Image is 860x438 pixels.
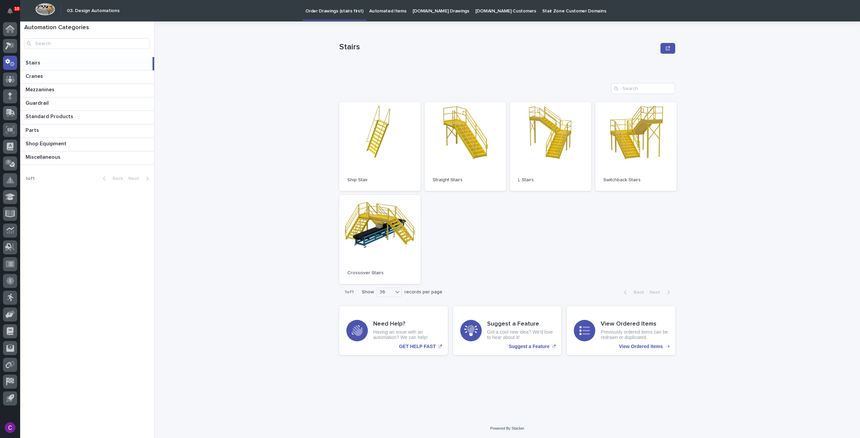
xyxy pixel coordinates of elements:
[510,102,591,191] a: L Stairs
[20,111,154,124] a: Standard ProductsStandard Products
[20,84,154,97] a: MezzaninesMezzanines
[24,24,150,32] h1: Automation Categories
[509,344,549,349] p: Suggest a Feature
[601,321,668,328] h3: View Ordered Items
[109,176,123,181] span: Back
[518,177,583,183] p: L Stairs
[339,102,421,191] a: Ship Stair
[647,289,675,295] button: Next
[619,344,663,349] p: View Ordered Items
[339,284,359,300] p: 1 of 1
[347,270,413,276] p: Crossover Stairs
[362,289,374,295] p: Show
[20,125,154,138] a: PartsParts
[26,58,42,66] p: Stairs
[26,85,56,93] p: Mezzanines
[399,344,436,349] p: GET HELP FAST
[487,329,555,341] p: Got a cool new idea? We'd love to hear about it!
[373,329,441,341] p: Having an issue with an automation? We can help!
[67,8,120,14] h2: 03. Design Automations
[3,4,17,18] button: Notifications
[347,177,413,183] p: Ship Stair
[433,177,498,183] p: Straight Stairs
[425,102,506,191] a: Straight Stairs
[20,171,40,187] p: 1 of 1
[487,321,555,328] h3: Suggest a Feature
[373,321,441,328] h3: Need Help?
[97,176,126,182] button: Back
[26,99,50,106] p: Guardrail
[339,42,658,52] p: Stairs
[595,102,677,191] a: Switchback Stairs
[26,72,44,80] p: Cranes
[35,3,55,15] img: Workspace Logo
[26,139,68,147] p: Shop Equipment
[20,70,154,84] a: CranesCranes
[339,306,448,355] a: GET HELP FAST
[126,176,154,182] button: Next
[490,426,524,430] a: Powered By Stacker
[611,83,675,94] input: Search
[3,421,17,435] button: users-avatar
[453,306,562,355] a: Suggest a Feature
[649,290,664,295] span: Next
[339,195,421,284] a: Crossover Stairs
[26,112,75,120] p: Standard Products
[404,289,442,295] p: records per page
[128,176,143,181] span: Next
[603,177,669,183] p: Switchback Stairs
[26,126,40,134] p: Parts
[377,289,393,296] div: 36
[20,138,154,151] a: Shop EquipmentShop Equipment
[630,290,644,295] span: Back
[26,153,62,160] p: Miscellaneous
[20,151,154,165] a: MiscellaneousMiscellaneous
[601,329,668,341] p: Previously ordered items can be redrawn or duplicated.
[24,38,150,49] input: Search
[15,6,19,11] p: 10
[8,8,17,19] div: Notifications10
[20,97,154,111] a: GuardrailGuardrail
[567,306,675,355] a: View Ordered Items
[20,57,154,70] a: StairsStairs
[618,289,647,295] button: Back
